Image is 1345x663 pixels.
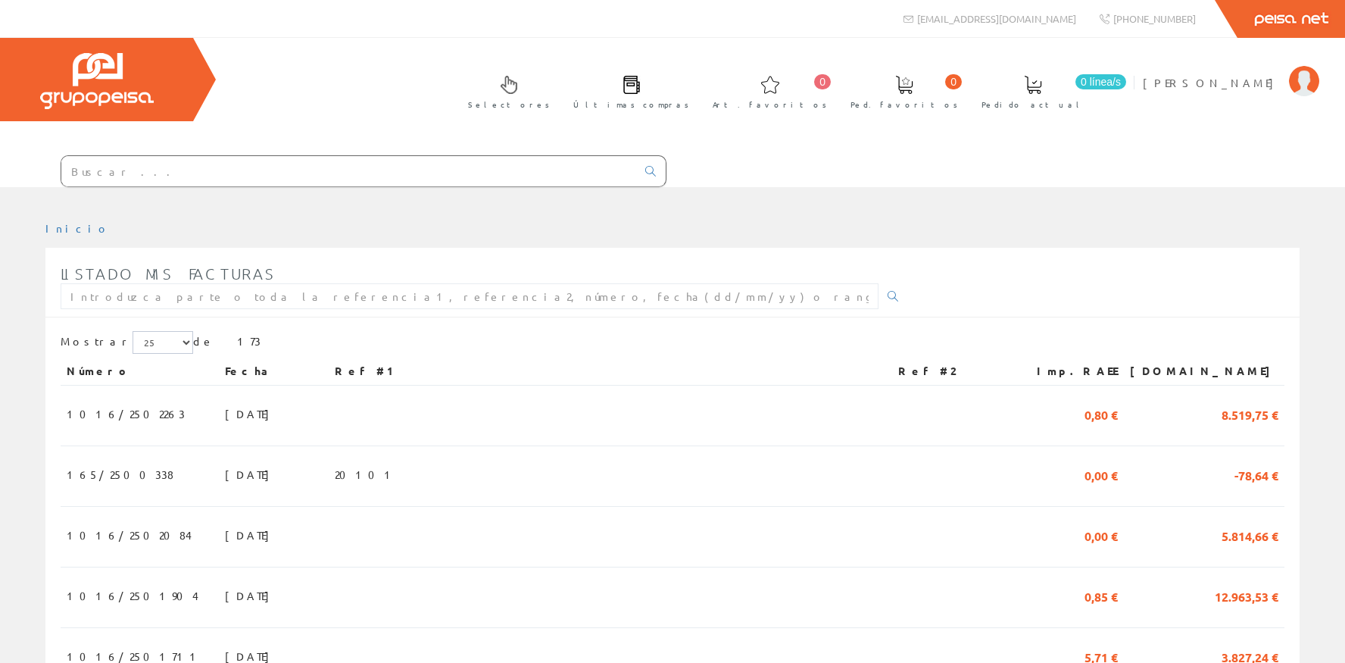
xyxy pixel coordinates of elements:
[1124,358,1284,385] th: [DOMAIN_NAME]
[945,74,962,89] span: 0
[1234,461,1278,487] span: -78,64 €
[219,358,329,385] th: Fecha
[61,156,636,186] input: Buscar ...
[1084,461,1118,487] span: 0,00 €
[45,221,110,235] a: Inicio
[892,358,1010,385] th: Ref #2
[67,401,185,427] span: 1016/2502263
[1143,63,1319,77] a: [PERSON_NAME]
[814,74,831,89] span: 0
[850,97,958,112] span: Ped. favoritos
[1075,74,1126,89] span: 0 línea/s
[468,97,550,112] span: Selectores
[225,583,277,608] span: [DATE]
[225,401,277,427] span: [DATE]
[1113,12,1196,25] span: [PHONE_NUMBER]
[1084,522,1118,548] span: 0,00 €
[67,583,198,608] span: 1016/2501904
[67,522,192,548] span: 1016/2502084
[1222,522,1278,548] span: 5.814,66 €
[61,331,193,354] label: Mostrar
[573,97,689,112] span: Últimas compras
[40,53,154,109] img: Grupo Peisa
[61,264,276,283] span: Listado mis facturas
[329,358,892,385] th: Ref #1
[1084,583,1118,608] span: 0,85 €
[1010,358,1124,385] th: Imp.RAEE
[61,358,219,385] th: Número
[61,331,1284,358] div: de 173
[558,63,697,118] a: Últimas compras
[133,331,193,354] select: Mostrar
[225,522,277,548] span: [DATE]
[61,283,878,309] input: Introduzca parte o toda la referencia1, referencia2, número, fecha(dd/mm/yy) o rango de fechas(dd...
[917,12,1076,25] span: [EMAIL_ADDRESS][DOMAIN_NAME]
[981,97,1084,112] span: Pedido actual
[1084,401,1118,427] span: 0,80 €
[1215,583,1278,608] span: 12.963,53 €
[453,63,557,118] a: Selectores
[225,461,277,487] span: [DATE]
[67,461,173,487] span: 165/2500338
[713,97,827,112] span: Art. favoritos
[1143,75,1281,90] span: [PERSON_NAME]
[1222,401,1278,427] span: 8.519,75 €
[335,461,397,487] span: 20101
